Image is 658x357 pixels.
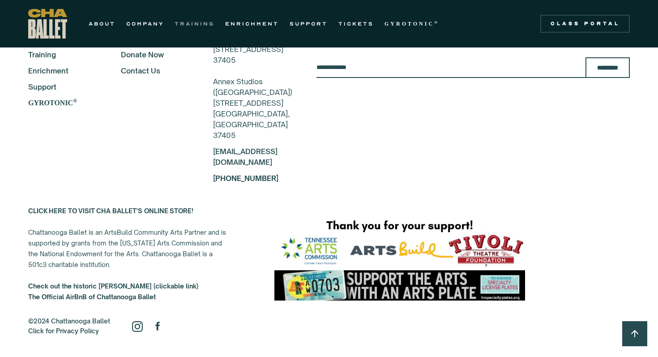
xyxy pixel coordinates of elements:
form: Email Form [316,57,630,78]
a: TRAINING [175,18,214,29]
a: GYROTONIC® [385,18,439,29]
a: Enrichment [28,65,97,76]
a: CLICK HERE TO VISIT CHA BALLET'S ONLINE STORE! [28,207,193,215]
a: Click for Privacy Policy [28,327,99,335]
sup: ® [434,20,439,25]
a: Donate Now [121,49,189,60]
a: Check out the historic [PERSON_NAME] (clickable link) [28,282,198,290]
a: TICKETS [338,18,374,29]
a: COMPANY [126,18,164,29]
a: ENRICHMENT [225,18,279,29]
a: [EMAIL_ADDRESS][DOMAIN_NAME] [213,147,278,167]
strong: GYROTONIC [385,21,434,27]
div: Class Portal [546,20,624,27]
strong: GYROTONIC [28,99,73,107]
a: Training [28,49,97,60]
div: Chattanooga Ballet is an ArtsBuild Community Arts Partner and is supported by grants from the [US... [28,206,230,302]
a: home [28,9,67,39]
a: [PHONE_NUMBER] [213,174,278,183]
a: ABOUT [89,18,115,29]
div: ©2024 Chattanooga Ballet [28,316,110,336]
strong: The Official AirBnB of Chattanooga Ballet [28,293,156,301]
a: Contact Us [121,65,189,76]
a: SUPPORT [290,18,328,29]
a: Support [28,82,97,92]
a: GYROTONIC® [28,98,97,108]
div: Main Studio & Offices [STREET_ADDRESS] 37405 Annex Studios ([GEOGRAPHIC_DATA]) [STREET_ADDRESS] [... [213,33,292,141]
a: Class Portal [540,15,630,33]
sup: ® [73,98,77,104]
